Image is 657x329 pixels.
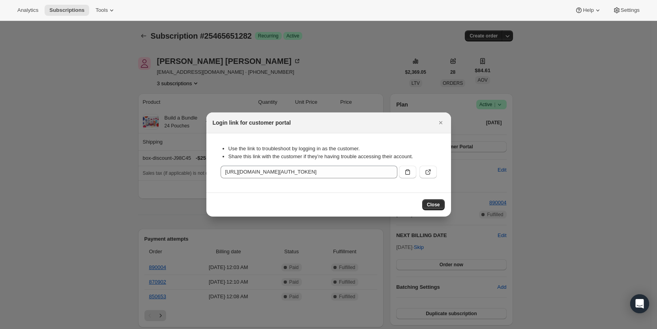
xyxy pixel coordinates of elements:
li: Use the link to troubleshoot by logging in as the customer. [228,145,437,153]
button: Close [435,117,446,128]
div: Open Intercom Messenger [630,294,649,313]
button: Close [422,199,445,210]
span: Subscriptions [49,7,84,13]
li: Share this link with the customer if they’re having trouble accessing their account. [228,153,437,161]
button: Help [570,5,606,16]
span: Analytics [17,7,38,13]
button: Subscriptions [45,5,89,16]
h2: Login link for customer portal [213,119,291,127]
button: Analytics [13,5,43,16]
span: Settings [621,7,640,13]
span: Close [427,202,440,208]
button: Settings [608,5,644,16]
span: Tools [95,7,108,13]
button: Tools [91,5,120,16]
span: Help [583,7,593,13]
